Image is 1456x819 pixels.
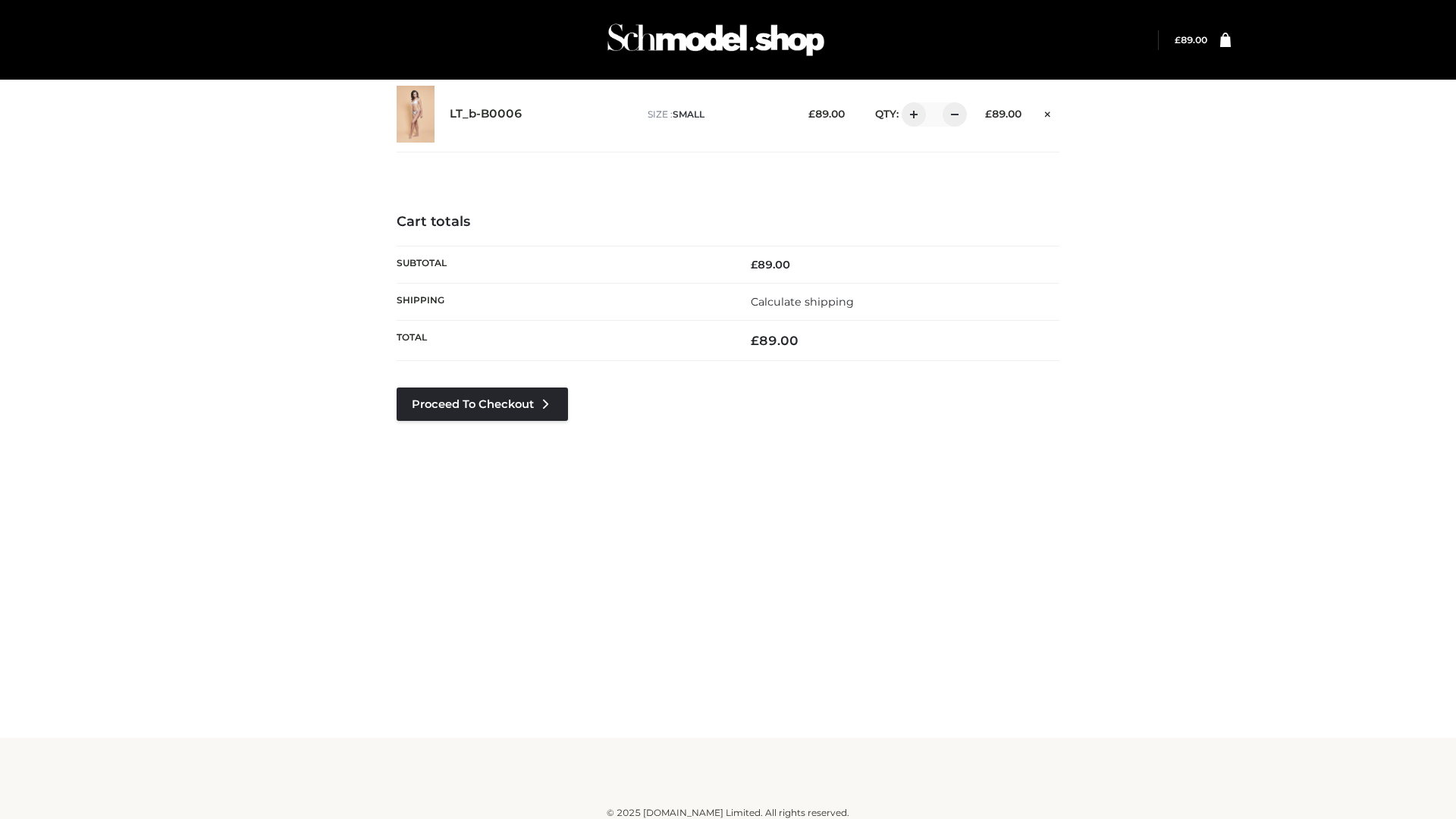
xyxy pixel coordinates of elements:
bdi: 89.00 [808,108,845,120]
a: LT_b-B0006 [450,107,522,121]
a: Remove this item [1037,102,1059,122]
span: £ [985,108,992,120]
div: QTY: [860,102,962,127]
bdi: 89.00 [751,258,790,271]
span: £ [808,108,815,120]
a: £89.00 [1175,34,1207,45]
th: Shipping [397,283,728,320]
p: size : [648,108,785,121]
span: £ [1175,34,1181,45]
span: £ [751,333,759,348]
bdi: 89.00 [985,108,1021,120]
th: Total [397,321,728,361]
bdi: 89.00 [1175,34,1207,45]
img: Schmodel Admin 964 [602,10,830,70]
span: £ [751,258,758,271]
a: Proceed to Checkout [397,388,568,421]
bdi: 89.00 [751,333,799,348]
h4: Cart totals [397,214,1059,231]
a: Calculate shipping [751,295,854,309]
th: Subtotal [397,246,728,283]
span: SMALL [673,108,704,120]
